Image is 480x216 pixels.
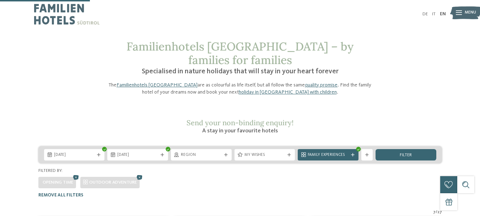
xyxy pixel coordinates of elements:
[202,128,278,134] span: A stay in your favourite hotels
[105,81,375,96] p: The are as colourful as life itself, but all follow the same . Find the family hotel of your drea...
[239,90,337,95] a: holiday in [GEOGRAPHIC_DATA] with children
[89,180,137,185] span: OUTDOOR ADVENTURE
[308,152,349,158] span: Family Experiences
[244,152,285,158] span: My wishes
[38,193,83,197] span: Remove all filters
[465,10,476,16] span: Menu
[126,39,354,67] span: Familienhotels [GEOGRAPHIC_DATA] – by families for families
[117,83,198,88] a: Familienhotels [GEOGRAPHIC_DATA]
[187,118,293,127] span: Send your non-binding enquiry!
[305,83,338,88] a: quality promise
[440,12,446,16] a: EN
[38,168,63,173] span: Filtered by:
[432,12,436,16] a: IT
[433,210,436,215] span: 7
[181,152,222,158] span: Region
[142,68,339,75] span: Specialised in nature holidays that will stay in your heart forever
[43,180,73,185] span: Opening time
[436,210,437,215] span: /
[117,152,158,158] span: [DATE]
[422,12,428,16] a: DE
[400,153,412,158] span: filter
[437,210,442,215] span: 27
[54,152,95,158] span: [DATE]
